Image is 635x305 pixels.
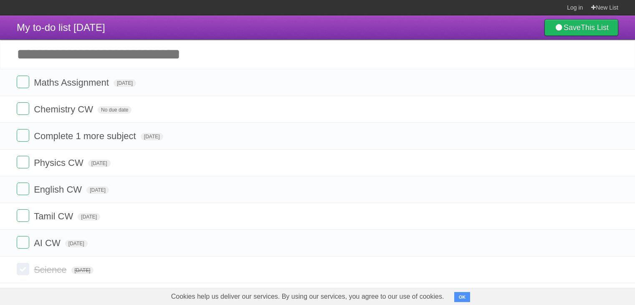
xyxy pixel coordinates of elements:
span: [DATE] [65,240,88,247]
span: Science [34,264,68,275]
span: English CW [34,184,84,195]
span: AI CW [34,238,63,248]
span: Maths Assignment [34,77,111,88]
label: Done [17,156,29,168]
label: Done [17,102,29,115]
span: [DATE] [78,213,100,221]
span: [DATE] [114,79,136,87]
label: Done [17,129,29,142]
span: No due date [98,106,132,114]
span: Chemistry CW [34,104,95,114]
span: [DATE] [88,160,111,167]
label: Done [17,236,29,249]
a: SaveThis List [544,19,618,36]
label: Done [17,263,29,275]
span: [DATE] [71,267,94,274]
b: This List [581,23,609,32]
span: Complete 1 more subject [34,131,138,141]
label: Done [17,76,29,88]
span: [DATE] [86,186,109,194]
label: Done [17,183,29,195]
span: Physics CW [34,158,86,168]
span: [DATE] [141,133,163,140]
span: Tamil CW [34,211,75,221]
span: My to-do list [DATE] [17,22,105,33]
label: Done [17,209,29,222]
button: OK [454,292,471,302]
span: Cookies help us deliver our services. By using our services, you agree to our use of cookies. [163,288,453,305]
